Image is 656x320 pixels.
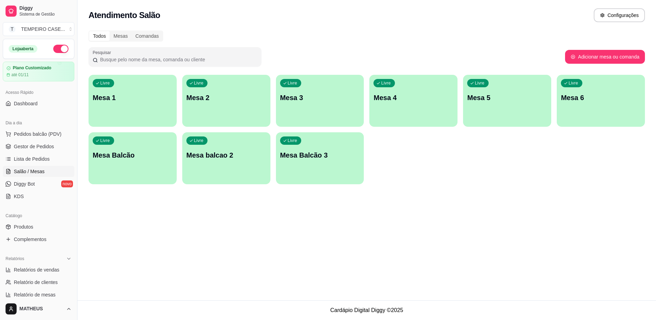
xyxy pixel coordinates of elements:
a: Complementos [3,234,74,245]
button: LivreMesa 2 [182,75,270,127]
button: Adicionar mesa ou comanda [565,50,645,64]
span: Salão / Mesas [14,168,45,175]
a: KDS [3,191,74,202]
span: Relatório de mesas [14,291,56,298]
p: Mesa 4 [373,93,453,103]
p: Mesa 3 [280,93,360,103]
a: DiggySistema de Gestão [3,3,74,19]
h2: Atendimento Salão [89,10,160,21]
span: Diggy Bot [14,180,35,187]
p: Livre [288,80,297,86]
a: Relatório de mesas [3,289,74,300]
label: Pesquisar [93,50,113,55]
button: LivreMesa 3 [276,75,364,127]
span: KDS [14,193,24,200]
p: Mesa 2 [186,93,266,103]
div: TEMPEIRO CASE ... [21,26,65,33]
a: Dashboard [3,98,74,109]
span: Diggy [19,5,72,11]
p: Mesa 1 [93,93,173,103]
article: Plano Customizado [13,65,51,71]
span: Relatório de clientes [14,279,58,286]
a: Relatórios de vendas [3,264,74,275]
p: Livre [288,138,297,143]
span: Dashboard [14,100,38,107]
button: LivreMesa 5 [463,75,551,127]
a: Relatório de clientes [3,277,74,288]
button: MATHEUS [3,301,74,317]
span: T [9,26,16,33]
button: Pedidos balcão (PDV) [3,128,74,140]
span: Lista de Pedidos [14,155,50,162]
p: Mesa Balcão 3 [280,150,360,160]
a: Produtos [3,221,74,232]
div: Comandas [132,31,163,41]
button: LivreMesa Balcão 3 [276,132,364,184]
span: Relatórios [6,256,24,261]
div: Loja aberta [9,45,37,53]
span: Gestor de Pedidos [14,143,54,150]
button: LivreMesa 6 [557,75,645,127]
button: Alterar Status [53,45,68,53]
p: Livre [569,80,578,86]
span: Pedidos balcão (PDV) [14,131,62,137]
button: LivreMesa balcao 2 [182,132,270,184]
p: Livre [475,80,484,86]
p: Mesa balcao 2 [186,150,266,160]
p: Mesa Balcão [93,150,173,160]
button: LivreMesa 4 [369,75,458,127]
button: LivreMesa 1 [89,75,177,127]
a: Plano Customizadoaté 01/11 [3,62,74,81]
input: Pesquisar [98,56,257,63]
p: Livre [381,80,391,86]
span: Produtos [14,223,33,230]
p: Mesa 6 [561,93,641,103]
span: MATHEUS [19,306,63,312]
p: Livre [194,138,204,143]
div: Dia a dia [3,117,74,128]
article: até 01/11 [11,72,29,78]
div: Todos [89,31,110,41]
a: Salão / Mesas [3,166,74,177]
button: Select a team [3,22,74,36]
p: Livre [100,80,110,86]
p: Livre [100,138,110,143]
footer: Cardápio Digital Diggy © 2025 [77,300,656,320]
div: Mesas [110,31,131,41]
button: LivreMesa Balcão [89,132,177,184]
a: Gestor de Pedidos [3,141,74,152]
button: Configurações [594,8,645,22]
div: Catálogo [3,210,74,221]
span: Relatórios de vendas [14,266,59,273]
div: Acesso Rápido [3,87,74,98]
a: Lista de Pedidos [3,153,74,165]
span: Sistema de Gestão [19,11,72,17]
p: Mesa 5 [467,93,547,103]
a: Diggy Botnovo [3,178,74,189]
p: Livre [194,80,204,86]
span: Complementos [14,236,46,243]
